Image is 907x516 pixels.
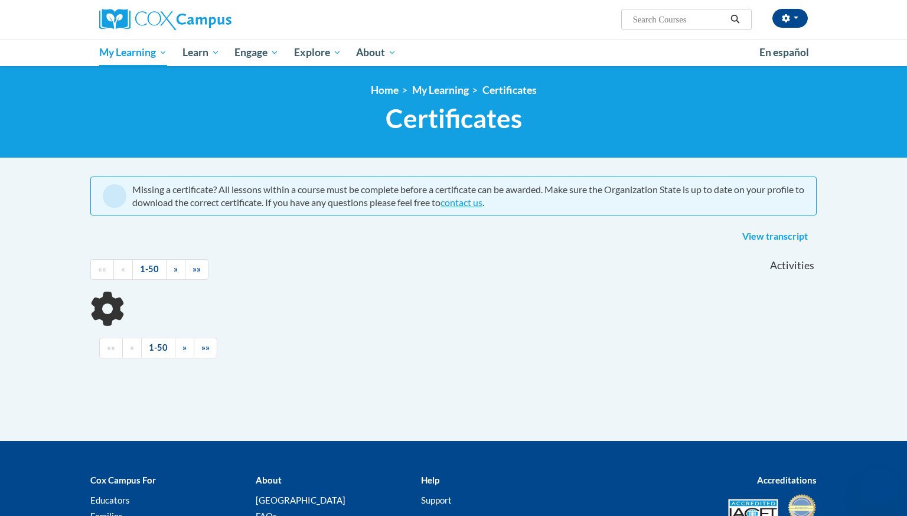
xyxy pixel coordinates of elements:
span: About [356,45,396,60]
a: Explore [286,39,349,66]
a: contact us [441,197,482,208]
span: Engage [234,45,279,60]
span: » [174,264,178,274]
input: Search Courses [632,12,726,27]
iframe: Button to launch messaging window [860,469,898,507]
span: »» [201,342,210,352]
a: My Learning [412,84,469,96]
a: En español [752,40,817,65]
span: « [130,342,134,352]
a: View transcript [733,227,817,246]
a: Support [421,495,452,505]
a: Next [166,259,185,280]
span: «« [107,342,115,352]
a: Cox Campus [99,9,324,30]
a: End [185,259,208,280]
span: « [121,264,125,274]
span: En español [759,46,809,58]
b: About [256,475,282,485]
a: [GEOGRAPHIC_DATA] [256,495,345,505]
a: Next [175,338,194,358]
a: Previous [113,259,133,280]
span: «« [98,264,106,274]
a: My Learning [92,39,175,66]
a: Engage [227,39,286,66]
span: My Learning [99,45,167,60]
span: » [182,342,187,352]
a: 1-50 [132,259,167,280]
a: 1-50 [141,338,175,358]
a: About [349,39,404,66]
b: Accreditations [757,475,817,485]
a: End [194,338,217,358]
a: Educators [90,495,130,505]
span: Certificates [386,103,522,134]
a: Begining [99,338,123,358]
button: Search [726,12,744,27]
div: Main menu [81,39,826,66]
a: Learn [175,39,227,66]
img: Cox Campus [99,9,231,30]
div: Missing a certificate? All lessons within a course must be complete before a certificate can be a... [132,183,804,209]
b: Cox Campus For [90,475,156,485]
a: Home [371,84,399,96]
span: Learn [182,45,220,60]
a: Certificates [482,84,537,96]
button: Account Settings [772,9,808,28]
span: Activities [770,259,814,272]
span: »» [193,264,201,274]
a: Previous [122,338,142,358]
a: Begining [90,259,114,280]
b: Help [421,475,439,485]
span: Explore [294,45,341,60]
